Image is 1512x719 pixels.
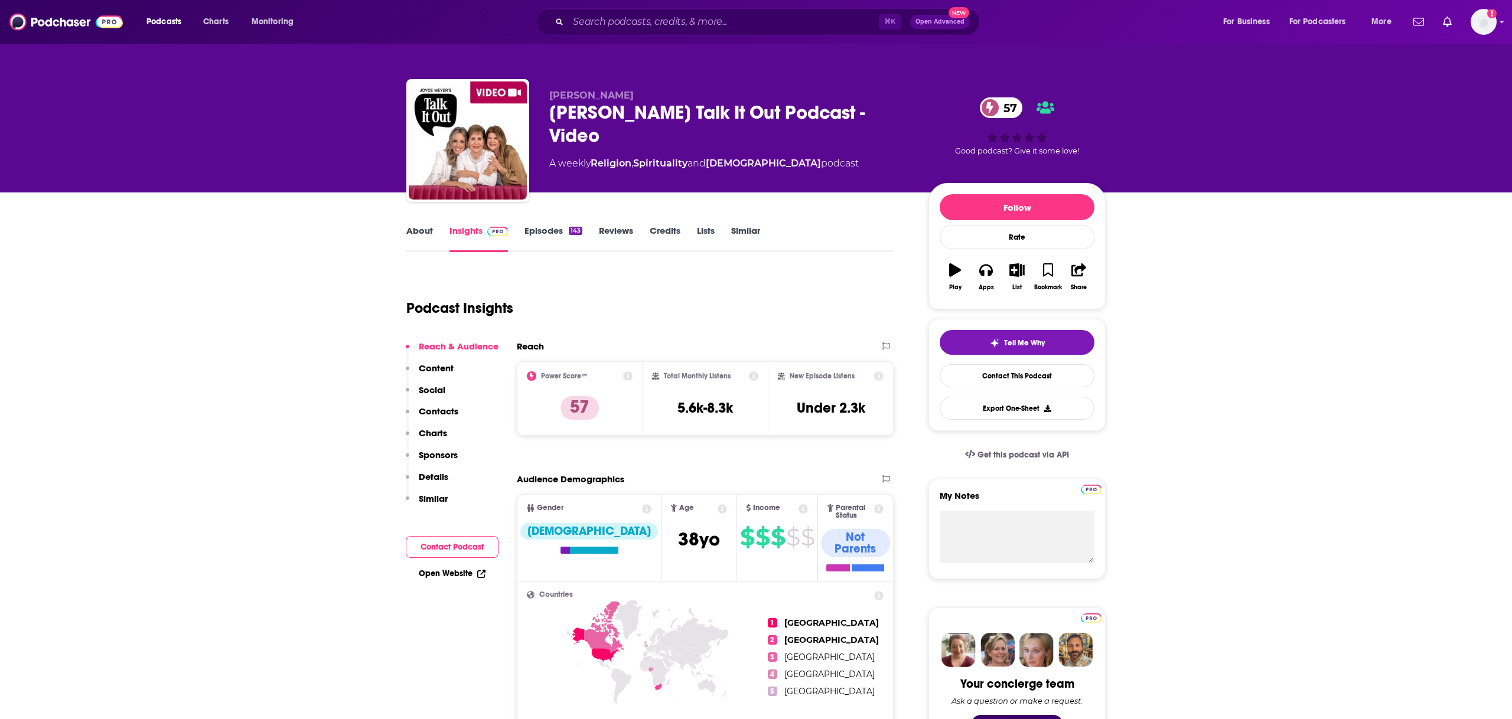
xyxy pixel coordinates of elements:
span: [PERSON_NAME] [549,90,634,101]
p: Charts [419,427,447,439]
span: Charts [203,14,229,30]
img: Podchaser Pro [487,227,508,236]
div: Bookmark [1034,284,1062,291]
button: Details [406,471,448,493]
span: $ [771,528,785,547]
p: Social [419,384,445,396]
div: A weekly podcast [549,156,859,171]
span: $ [755,528,770,547]
div: [DEMOGRAPHIC_DATA] [520,523,658,540]
button: Apps [970,256,1001,298]
img: Podchaser - Follow, Share and Rate Podcasts [9,11,123,33]
div: Not Parents [821,529,890,557]
span: 57 [992,97,1023,118]
input: Search podcasts, credits, & more... [568,12,879,31]
img: Podchaser Pro [1081,613,1102,623]
button: Sponsors [406,449,458,471]
span: 4 [768,669,777,679]
img: Barbara Profile [980,633,1015,667]
span: Open Advanced [915,19,964,25]
span: Podcasts [146,14,181,30]
div: 57Good podcast? Give it some love! [928,90,1106,163]
div: List [1012,284,1022,291]
div: Play [949,284,962,291]
span: Get this podcast via API [977,450,1069,460]
button: Contacts [406,406,458,427]
span: New [949,7,970,18]
span: 3 [768,652,777,662]
button: Contact Podcast [406,536,498,558]
a: Credits [650,225,680,252]
h2: Audience Demographics [517,473,624,485]
a: Open Website [419,568,485,579]
div: Your concierge team [960,676,1074,691]
img: Jules Profile [1019,633,1054,667]
a: Show notifications dropdown [1438,12,1456,32]
span: 5 [768,687,777,696]
img: Joyce Meyer's Talk It Out Podcast - Video [409,81,527,200]
span: Income [753,504,780,512]
span: [GEOGRAPHIC_DATA] [784,669,875,679]
span: For Business [1223,14,1270,30]
a: Get this podcast via API [956,440,1078,469]
button: Content [406,362,454,384]
p: Details [419,471,448,482]
a: Similar [731,225,760,252]
div: Share [1071,284,1087,291]
span: Age [679,504,694,512]
a: Show notifications dropdown [1409,12,1429,32]
span: Logged in as EllaRoseMurphy [1471,9,1497,35]
span: Tell Me Why [1004,338,1045,348]
span: Countries [539,591,573,599]
span: Gender [537,504,563,512]
span: and [687,158,706,169]
img: tell me why sparkle [990,338,999,348]
span: 2 [768,635,777,645]
span: 1 [768,618,777,628]
span: More [1371,14,1392,30]
span: 38 yo [678,528,720,551]
h2: New Episode Listens [790,372,855,380]
a: Pro website [1081,612,1102,623]
button: Show profile menu [1471,9,1497,35]
button: Bookmark [1032,256,1063,298]
button: Export One-Sheet [940,397,1094,420]
button: open menu [1215,12,1285,31]
button: Play [940,256,970,298]
img: User Profile [1471,9,1497,35]
img: Sydney Profile [941,633,976,667]
svg: Email not verified [1487,9,1497,18]
button: open menu [243,12,309,31]
span: $ [786,528,800,547]
p: Sponsors [419,449,458,460]
div: Rate [940,225,1094,249]
a: Religion [591,158,631,169]
h2: Total Monthly Listens [664,372,731,380]
img: Jon Profile [1058,633,1093,667]
a: About [406,225,433,252]
span: [GEOGRAPHIC_DATA] [784,617,879,628]
button: open menu [1363,12,1406,31]
a: Pro website [1081,483,1102,494]
span: [GEOGRAPHIC_DATA] [784,652,875,662]
a: Charts [195,12,236,31]
h3: Under 2.3k [797,399,865,417]
button: Charts [406,427,447,449]
span: Parental Status [836,504,872,519]
span: [GEOGRAPHIC_DATA] [784,686,875,697]
div: Apps [979,284,994,291]
span: , [631,158,633,169]
h2: Power Score™ [541,372,587,380]
a: Lists [697,225,715,252]
span: For Podcasters [1289,14,1346,30]
a: InsightsPodchaser Pro [449,225,508,252]
p: Content [419,362,454,374]
button: Open AdvancedNew [910,15,970,29]
p: Reach & Audience [419,341,498,352]
span: Monitoring [252,14,294,30]
button: open menu [138,12,197,31]
span: Good podcast? Give it some love! [955,146,1079,155]
a: Spirituality [633,158,687,169]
